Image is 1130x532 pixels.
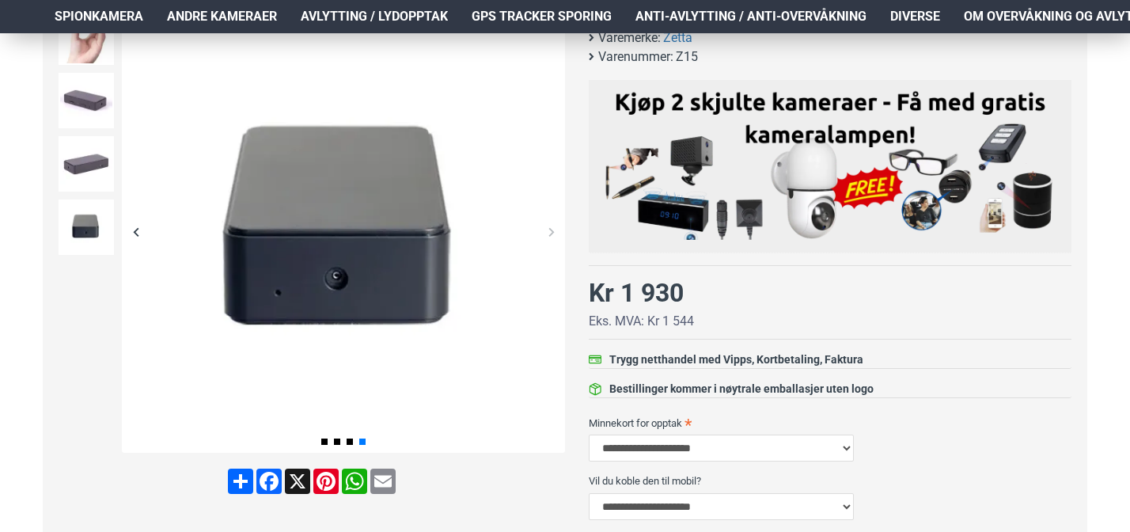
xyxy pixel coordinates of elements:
span: Diverse [890,7,940,26]
label: Vil du koble den til mobil? [589,468,1071,493]
a: X [283,469,312,494]
span: Andre kameraer [167,7,277,26]
a: Facebook [255,469,283,494]
img: Zetta Z15 – Mini kamera med 120 dager batterilevetid - SpyGadgets.no [122,9,565,453]
img: Zetta Z15 – Mini kamera med 120 dager batterilevetid - SpyGadgets.no [59,199,114,255]
a: Share [226,469,255,494]
label: Minnekort for opptak [589,410,1071,435]
span: Avlytting / Lydopptak [301,7,448,26]
span: Go to slide 1 [321,439,328,445]
img: Zetta Z15 – Mini kamera med 120 dager batterilevetid - SpyGadgets.no [59,73,114,128]
img: Kjøp 2 skjulte kameraer – Få med gratis kameralampe! [601,88,1060,240]
div: Trygg netthandel med Vipps, Kortbetaling, Faktura [609,351,863,368]
span: Z15 [676,47,698,66]
div: Bestillinger kommer i nøytrale emballasjer uten logo [609,381,874,397]
img: Zetta Z15 – Mini kamera med 120 dager batterilevetid - SpyGadgets.no [59,136,114,192]
span: Anti-avlytting / Anti-overvåkning [635,7,866,26]
div: Next slide [537,218,565,245]
a: WhatsApp [340,469,369,494]
span: GPS Tracker Sporing [472,7,612,26]
a: Pinterest [312,469,340,494]
a: Zetta [663,28,692,47]
div: Previous slide [122,218,150,245]
b: Varemerke: [598,28,661,47]
span: Go to slide 2 [334,439,340,445]
div: Kr 1 930 [589,274,684,312]
img: Zetta Z15 – Mini kamera med 120 dager batterilevetid - SpyGadgets.no [59,9,114,65]
span: Go to slide 4 [359,439,366,445]
span: Go to slide 3 [347,439,353,445]
b: Varenummer: [598,47,673,66]
span: Spionkamera [55,7,143,26]
a: Email [369,469,397,494]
